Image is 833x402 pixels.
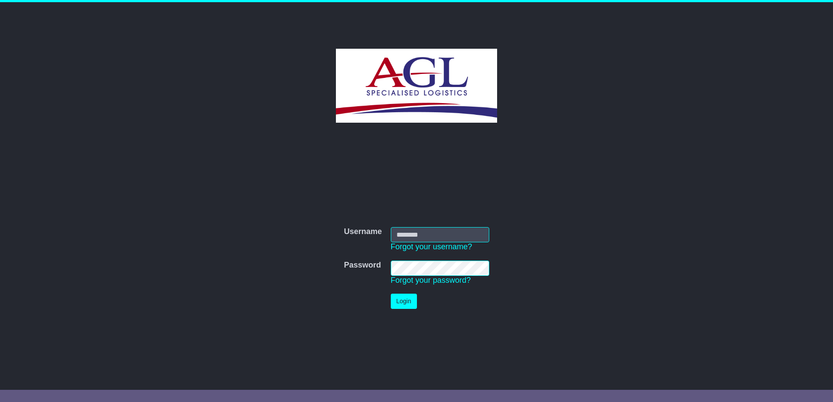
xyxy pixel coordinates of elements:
[344,261,381,270] label: Password
[391,276,471,285] a: Forgot your password?
[336,49,497,123] img: AGL SPECIALISED LOGISTICS
[391,242,472,251] a: Forgot your username?
[391,294,417,309] button: Login
[344,227,382,237] label: Username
